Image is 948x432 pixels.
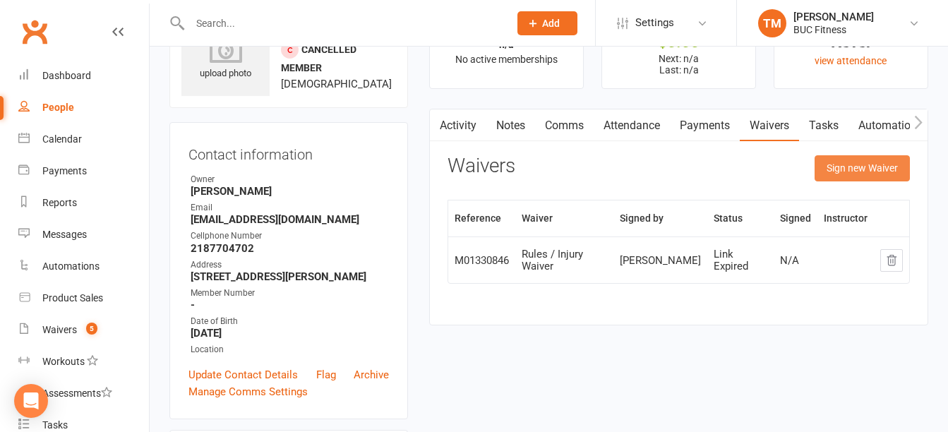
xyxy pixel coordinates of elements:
[191,270,389,283] strong: [STREET_ADDRESS][PERSON_NAME]
[774,200,817,236] th: Signed
[191,242,389,255] strong: 2187704702
[191,343,389,356] div: Location
[191,258,389,272] div: Address
[18,155,149,187] a: Payments
[448,155,515,177] h3: Waivers
[42,197,77,208] div: Reports
[188,141,389,162] h3: Contact information
[191,213,389,226] strong: [EMAIL_ADDRESS][DOMAIN_NAME]
[18,282,149,314] a: Product Sales
[817,200,874,236] th: Instructor
[793,11,874,23] div: [PERSON_NAME]
[281,78,392,90] span: [DEMOGRAPHIC_DATA]
[799,109,848,142] a: Tasks
[42,70,91,81] div: Dashboard
[594,109,670,142] a: Attendance
[18,187,149,219] a: Reports
[17,14,52,49] a: Clubworx
[316,366,336,383] a: Flag
[42,292,103,304] div: Product Sales
[522,248,607,272] div: Rules / Injury Waiver
[42,260,100,272] div: Automations
[455,255,509,267] div: M01330846
[740,109,799,142] a: Waivers
[18,60,149,92] a: Dashboard
[793,23,874,36] div: BUC Fitness
[188,366,298,383] a: Update Contact Details
[18,346,149,378] a: Workouts
[615,35,743,49] div: $0.00
[635,7,674,39] span: Settings
[42,229,87,240] div: Messages
[354,366,389,383] a: Archive
[42,419,68,431] div: Tasks
[714,248,767,272] div: Link Expired
[42,133,82,145] div: Calendar
[620,255,701,267] div: [PERSON_NAME]
[615,53,743,76] p: Next: n/a Last: n/a
[780,255,811,267] div: N/A
[18,251,149,282] a: Automations
[191,315,389,328] div: Date of Birth
[535,109,594,142] a: Comms
[18,92,149,124] a: People
[191,229,389,243] div: Cellphone Number
[542,18,560,29] span: Add
[42,165,87,176] div: Payments
[18,314,149,346] a: Waivers 5
[86,323,97,335] span: 5
[191,327,389,340] strong: [DATE]
[18,219,149,251] a: Messages
[42,388,112,399] div: Assessments
[191,173,389,186] div: Owner
[613,200,707,236] th: Signed by
[14,384,48,418] div: Open Intercom Messenger
[42,356,85,367] div: Workouts
[42,102,74,113] div: People
[191,185,389,198] strong: [PERSON_NAME]
[191,299,389,311] strong: -
[455,54,558,65] span: No active memberships
[188,383,308,400] a: Manage Comms Settings
[486,109,535,142] a: Notes
[515,200,613,236] th: Waiver
[18,378,149,409] a: Assessments
[848,109,932,142] a: Automations
[707,200,774,236] th: Status
[815,55,887,66] a: view attendance
[186,13,499,33] input: Search...
[787,35,915,49] div: Never
[191,201,389,215] div: Email
[448,200,515,236] th: Reference
[181,35,270,81] div: upload photo
[517,11,577,35] button: Add
[758,9,786,37] div: TM
[430,109,486,142] a: Activity
[18,124,149,155] a: Calendar
[42,324,77,335] div: Waivers
[191,287,389,300] div: Member Number
[815,155,910,181] button: Sign new Waiver
[670,109,740,142] a: Payments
